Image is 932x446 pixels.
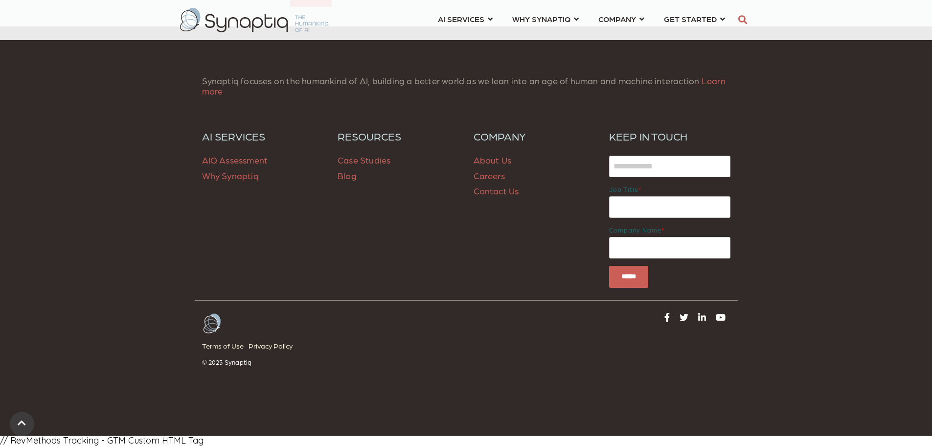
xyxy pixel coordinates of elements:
span: Company name [609,226,661,234]
img: Arctic-White Butterfly logo [202,313,222,334]
a: Blog [338,170,357,181]
a: Learn more [202,75,726,96]
a: AI SERVICES [438,10,493,28]
a: Why Synaptiq [202,170,259,181]
a: COMPANY [598,10,644,28]
p: © 2025 Synaptiq [202,358,459,366]
a: Contact Us [474,186,519,196]
a: Privacy Policy [249,339,297,352]
a: About Us [474,155,512,165]
span: AI SERVICES [438,12,484,25]
a: COMPANY [474,130,595,142]
a: GET STARTED [664,10,725,28]
div: Navigation Menu [202,339,459,358]
a: RESOURCES [338,130,459,142]
span: GET STARTED [664,12,717,25]
a: WHY SYNAPTIQ [512,10,579,28]
a: Case Studies [338,155,390,165]
span: Synaptiq focuses on the humankind of AI; building a better world as we lean into an age of human ... [202,75,726,96]
a: Terms of Use [202,339,249,352]
img: synaptiq logo-2 [180,8,328,32]
a: Careers [474,170,505,181]
span: WHY SYNAPTIQ [512,12,570,25]
nav: menu [428,2,735,38]
span: Job title [609,186,638,193]
a: AIQ Assessment [202,155,268,165]
a: AI SERVICES [202,130,323,142]
span: COMPANY [598,12,636,25]
h6: KEEP IN TOUCH [609,130,730,142]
